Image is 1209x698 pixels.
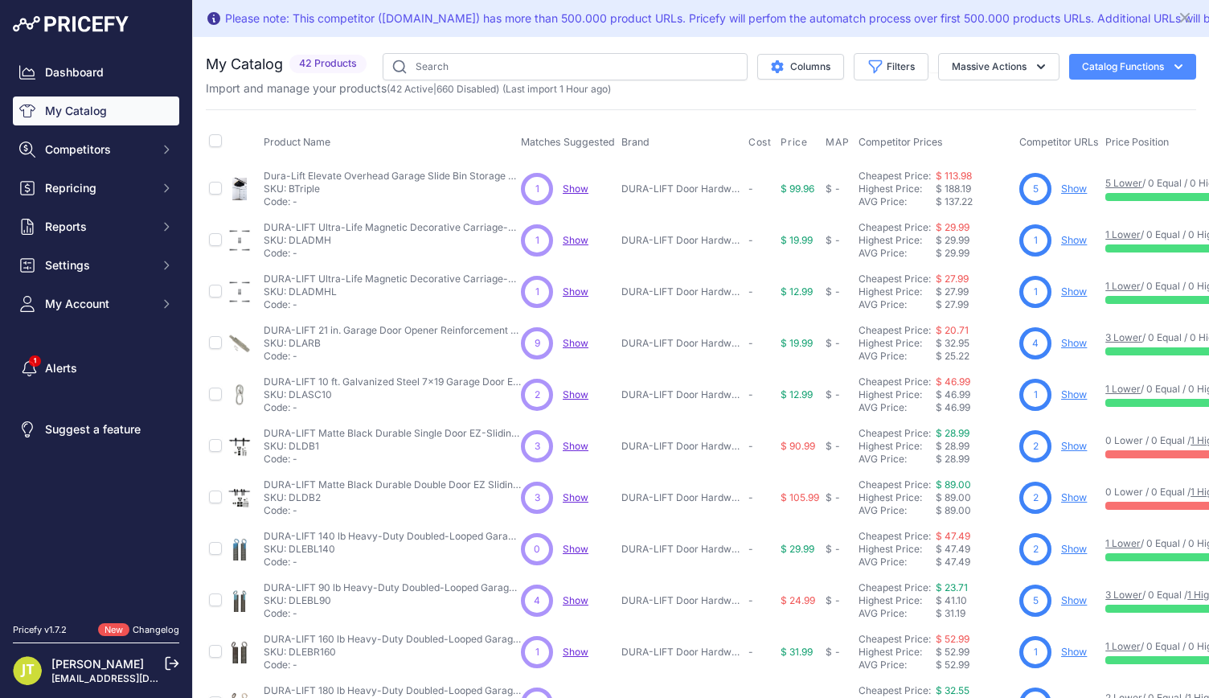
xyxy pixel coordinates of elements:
[563,646,588,658] a: Show
[563,388,588,400] a: Show
[936,298,1013,311] div: $ 27.99
[748,337,753,349] span: -
[264,478,521,491] p: DURA-LIFT Matte Black Durable Double Door EZ Sliding Steel Track Barn Door Hardware Kit-DLDB2
[13,174,179,203] button: Repricing
[936,478,971,491] a: $ 89.00
[781,594,815,606] span: $ 24.99
[206,80,611,96] p: Import and manage your products
[781,337,813,349] span: $ 19.99
[1105,331,1142,343] a: 3 Lower
[1033,182,1039,196] span: 5
[859,491,936,504] div: Highest Price:
[502,83,611,95] span: (Last import 1 Hour ago)
[936,337,969,349] span: $ 32.95
[51,672,219,684] a: [EMAIL_ADDRESS][DOMAIN_NAME]
[781,440,815,452] span: $ 90.99
[748,136,771,149] span: Cost
[1033,593,1039,608] span: 5
[621,491,742,504] p: DURA-LIFT Door Hardware
[1105,383,1141,395] a: 1 Lower
[264,504,521,517] p: Code: -
[1105,589,1142,601] a: 3 Lower
[748,183,753,195] span: -
[781,491,819,503] span: $ 105.99
[936,247,1013,260] div: $ 29.99
[936,195,1013,208] div: $ 137.22
[859,594,936,607] div: Highest Price:
[859,376,931,388] a: Cheapest Price:
[1034,285,1038,299] span: 1
[859,581,931,593] a: Cheapest Price:
[563,440,588,452] a: Show
[936,453,1013,466] div: $ 28.99
[264,285,521,298] p: SKU: DLADMHL
[535,182,539,196] span: 1
[13,623,67,637] div: Pricefy v1.7.2
[535,388,540,402] span: 2
[264,633,521,646] p: DURA-LIFT 160 lb Heavy-Duty Doubled-Looped Garage Door Extension Spring (2-Pack)-DLEBR160
[621,388,742,401] p: DURA-LIFT Door Hardware
[621,440,742,453] p: DURA-LIFT Door Hardware
[1061,388,1087,400] a: Show
[781,183,814,195] span: $ 99.96
[521,136,615,148] span: Matches Suggested
[936,401,1013,414] div: $ 46.99
[859,543,936,556] div: Highest Price:
[859,285,936,298] div: Highest Price:
[781,543,814,555] span: $ 29.99
[859,530,931,542] a: Cheapest Price:
[1061,285,1087,298] a: Show
[859,440,936,453] div: Highest Price:
[383,53,748,80] input: Search
[1177,6,1196,26] button: Close
[1034,645,1038,659] span: 1
[748,543,753,555] span: -
[781,136,810,149] button: Price
[859,453,936,466] div: AVG Price:
[832,183,840,195] div: -
[264,594,521,607] p: SKU: DLEBL90
[826,183,832,195] div: $
[563,183,588,195] a: Show
[1019,136,1099,148] span: Competitor URLs
[1105,537,1141,549] a: 1 Lower
[832,440,840,453] div: -
[621,543,742,556] p: DURA-LIFT Door Hardware
[936,504,1013,517] div: $ 89.00
[13,251,179,280] button: Settings
[936,556,1013,569] div: $ 47.49
[859,136,943,148] span: Competitor Prices
[535,336,540,351] span: 9
[826,594,832,607] div: $
[264,491,521,504] p: SKU: DLDB2
[936,594,967,606] span: $ 41.10
[826,285,832,298] div: $
[859,273,931,285] a: Cheapest Price:
[563,234,588,246] span: Show
[936,659,1013,671] div: $ 52.99
[826,491,832,504] div: $
[936,607,1013,620] div: $ 31.19
[45,219,150,235] span: Reports
[436,83,496,95] a: 660 Disabled
[264,273,521,285] p: DURA-LIFT Ultra-Life Magnetic Decorative Carriage-Style Garage Door Hardware (4 Hinges, 2 Handles...
[936,350,1013,363] div: $ 25.22
[13,212,179,241] button: Reports
[621,234,742,247] p: DURA-LIFT Door Hardware
[13,415,179,444] a: Suggest a feature
[859,234,936,247] div: Highest Price:
[1105,280,1141,292] a: 1 Lower
[1034,388,1038,402] span: 1
[757,54,844,80] button: Columns
[859,324,931,336] a: Cheapest Price:
[781,234,813,246] span: $ 19.99
[563,285,588,298] span: Show
[264,221,521,234] p: DURA-LIFT Ultra-Life Magnetic Decorative Carriage-Style Garage Door Hardware (4 Hinges, 2 Handles...
[264,337,521,350] p: SKU: DLARB
[826,646,832,659] div: $
[748,136,774,149] button: Cost
[1069,54,1196,80] button: Catalog Functions
[859,350,936,363] div: AVG Price:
